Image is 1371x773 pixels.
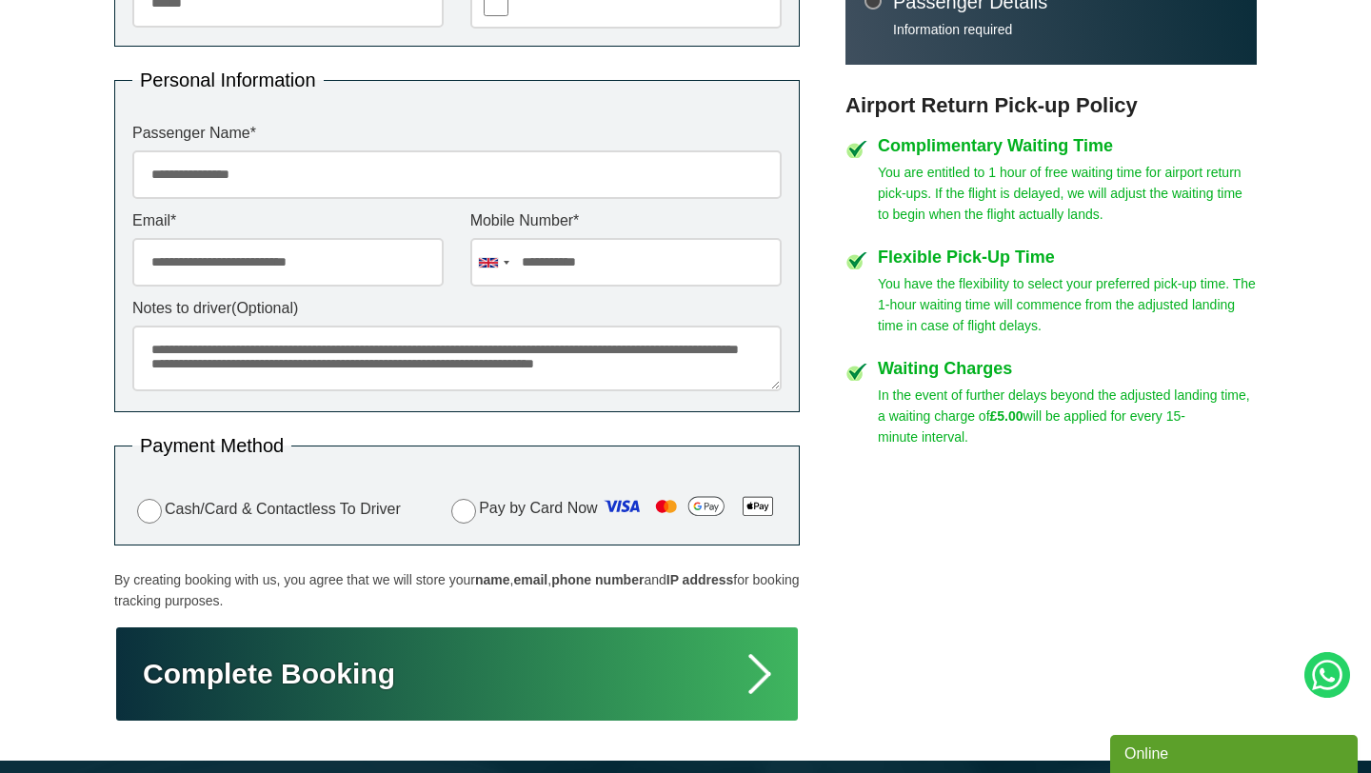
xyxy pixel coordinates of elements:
[878,137,1257,154] h4: Complimentary Waiting Time
[114,625,800,723] button: Complete Booking
[666,572,734,587] strong: IP address
[878,385,1257,447] p: In the event of further delays beyond the adjusted landing time, a waiting charge of will be appl...
[137,499,162,524] input: Cash/Card & Contactless To Driver
[132,496,401,524] label: Cash/Card & Contactless To Driver
[132,301,782,316] label: Notes to driver
[845,93,1257,118] h3: Airport Return Pick-up Policy
[1110,731,1361,773] iframe: chat widget
[132,213,444,228] label: Email
[132,70,324,89] legend: Personal Information
[878,162,1257,225] p: You are entitled to 1 hour of free waiting time for airport return pick-ups. If the flight is del...
[551,572,644,587] strong: phone number
[878,360,1257,377] h4: Waiting Charges
[451,499,476,524] input: Pay by Card Now
[893,21,1238,38] p: Information required
[470,213,782,228] label: Mobile Number
[471,239,515,286] div: United Kingdom: +44
[990,408,1023,424] strong: £5.00
[231,300,298,316] span: (Optional)
[475,572,510,587] strong: name
[878,273,1257,336] p: You have the flexibility to select your preferred pick-up time. The 1-hour waiting time will comm...
[447,491,782,527] label: Pay by Card Now
[513,572,547,587] strong: email
[878,248,1257,266] h4: Flexible Pick-Up Time
[132,126,782,141] label: Passenger Name
[114,569,800,611] p: By creating booking with us, you agree that we will store your , , and for booking tracking purpo...
[132,436,291,455] legend: Payment Method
